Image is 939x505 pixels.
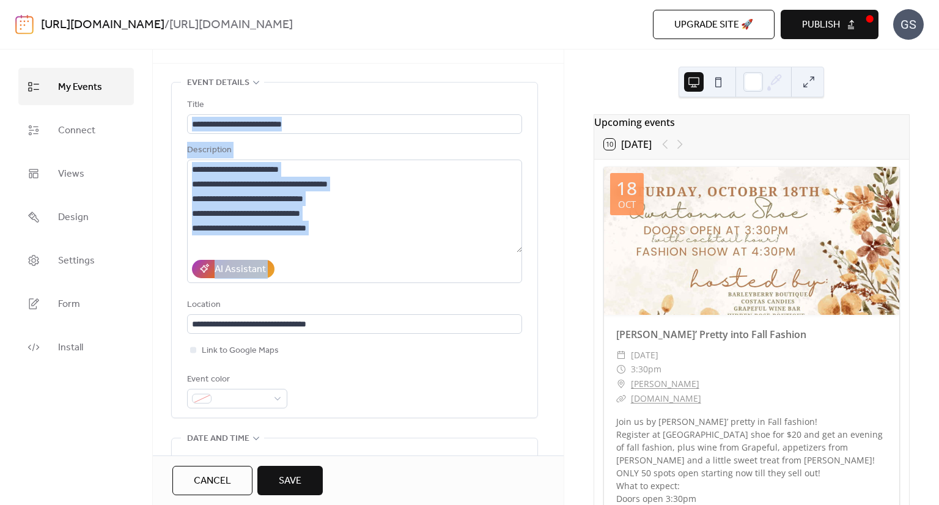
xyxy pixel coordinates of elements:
[594,115,909,130] div: Upcoming events
[631,393,701,404] a: [DOMAIN_NAME]
[361,454,399,468] div: End date
[653,10,775,39] button: Upgrade site 🚀
[187,372,285,387] div: Event color
[187,432,249,446] span: Date and time
[18,328,134,366] a: Install
[18,198,134,235] a: Design
[187,98,520,112] div: Title
[781,10,878,39] button: Publish
[631,377,699,391] a: [PERSON_NAME]
[802,18,840,32] span: Publish
[18,285,134,322] a: Form
[187,454,230,468] div: Start date
[164,13,169,37] b: /
[41,13,164,37] a: [URL][DOMAIN_NAME]
[18,241,134,279] a: Settings
[257,466,323,495] button: Save
[187,143,520,158] div: Description
[631,348,658,363] span: [DATE]
[674,18,753,32] span: Upgrade site 🚀
[279,474,301,488] span: Save
[172,466,252,495] button: Cancel
[58,164,84,183] span: Views
[194,474,231,488] span: Cancel
[600,136,656,153] button: 10[DATE]
[58,338,83,357] span: Install
[192,260,274,278] button: AI Assistant
[893,9,924,40] div: GS
[58,295,80,314] span: Form
[18,68,134,105] a: My Events
[202,344,279,358] span: Link to Google Maps
[616,377,626,391] div: ​
[631,362,661,377] span: 3:30pm
[215,262,266,277] div: AI Assistant
[616,348,626,363] div: ​
[169,13,293,37] b: [URL][DOMAIN_NAME]
[18,111,134,149] a: Connect
[58,78,102,97] span: My Events
[616,391,626,406] div: ​
[58,251,95,270] span: Settings
[616,362,626,377] div: ​
[58,121,95,140] span: Connect
[616,179,637,197] div: 18
[187,76,249,90] span: Event details
[15,15,34,34] img: logo
[187,298,520,312] div: Location
[616,328,806,341] a: [PERSON_NAME]’ Pretty into Fall Fashion
[58,208,89,227] span: Design
[18,155,134,192] a: Views
[618,200,636,209] div: Oct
